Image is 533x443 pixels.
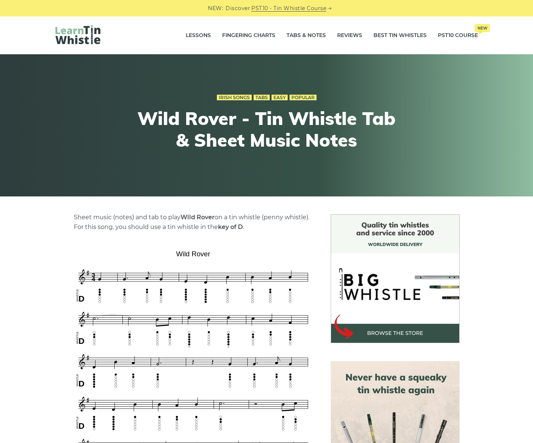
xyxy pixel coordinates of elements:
[272,95,288,101] a: Easy
[181,214,215,221] strong: Wild Rover
[186,26,211,45] a: Lessons
[129,108,405,151] h1: Wild Rover - Tin Whistle Tab & Sheet Music Notes
[217,95,252,101] a: Irish Songs
[475,24,490,32] span: New
[287,26,326,45] a: Tabs & Notes
[254,95,270,101] a: Tabs
[438,26,478,45] a: PST10 CourseNew
[222,26,275,45] a: Fingering Charts
[290,95,317,101] a: Popular
[337,26,362,45] a: Reviews
[55,25,100,44] img: LearnTinWhistle.com
[331,214,460,343] img: BigWhistle Tin Whistle Store
[74,213,313,232] p: Sheet music (notes) and tab to play on a tin whistle (penny whistle). For this song, you should u...
[218,223,243,230] strong: key of D
[373,26,427,45] a: Best Tin Whistles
